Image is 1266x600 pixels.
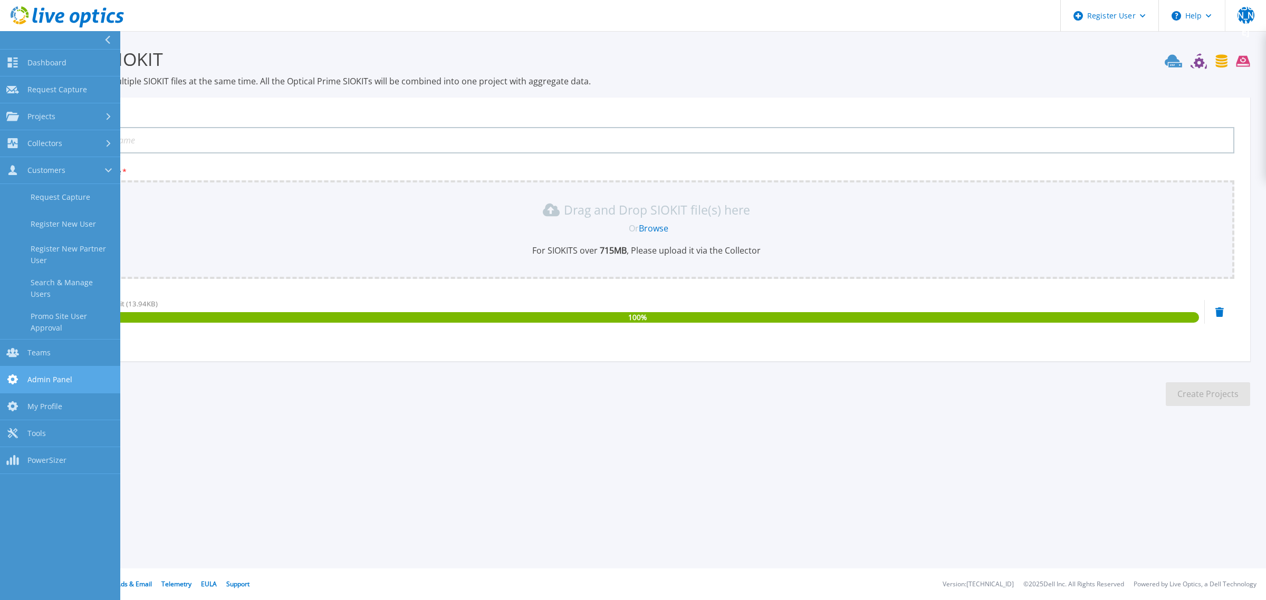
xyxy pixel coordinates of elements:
[161,579,191,588] a: Telemetry
[117,579,152,588] a: Ads & Email
[628,312,647,323] span: 100 %
[226,579,250,588] a: Support
[639,222,668,234] a: Browse
[27,85,87,94] span: Request Capture
[27,166,65,175] span: Customers
[42,47,1250,71] h3: Upload SIOKIT
[27,402,62,411] span: My Profile
[27,429,46,438] span: Tools
[1023,581,1124,588] li: © 2025 Dell Inc. All Rights Reserved
[201,579,217,588] a: EULA
[1134,581,1257,588] li: Powered by Live Optics, a Dell Technology
[598,245,627,256] b: 715 MB
[27,375,72,384] span: Admin Panel
[64,245,1228,256] p: For SIOKITS over , Please upload it via the Collector
[64,201,1228,256] div: Drag and Drop SIOKIT file(s) here OrBrowseFor SIOKITS over 715MB, Please upload it via the Collector
[1166,382,1250,406] button: Create Projects
[629,222,639,234] span: Or
[58,127,1234,153] input: Enter Project Name
[27,456,66,465] span: PowerSizer
[27,139,62,148] span: Collectors
[564,205,750,215] p: Drag and Drop SIOKIT file(s) here
[58,168,1234,176] p: Upload SIOKIT file
[27,58,66,67] span: Dashboard
[27,348,51,357] span: Teams
[27,112,55,121] span: Projects
[42,75,1250,87] p: You may upload multiple SIOKIT files at the same time. All the Optical Prime SIOKITs will be comb...
[943,581,1014,588] li: Version: [TECHNICAL_ID]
